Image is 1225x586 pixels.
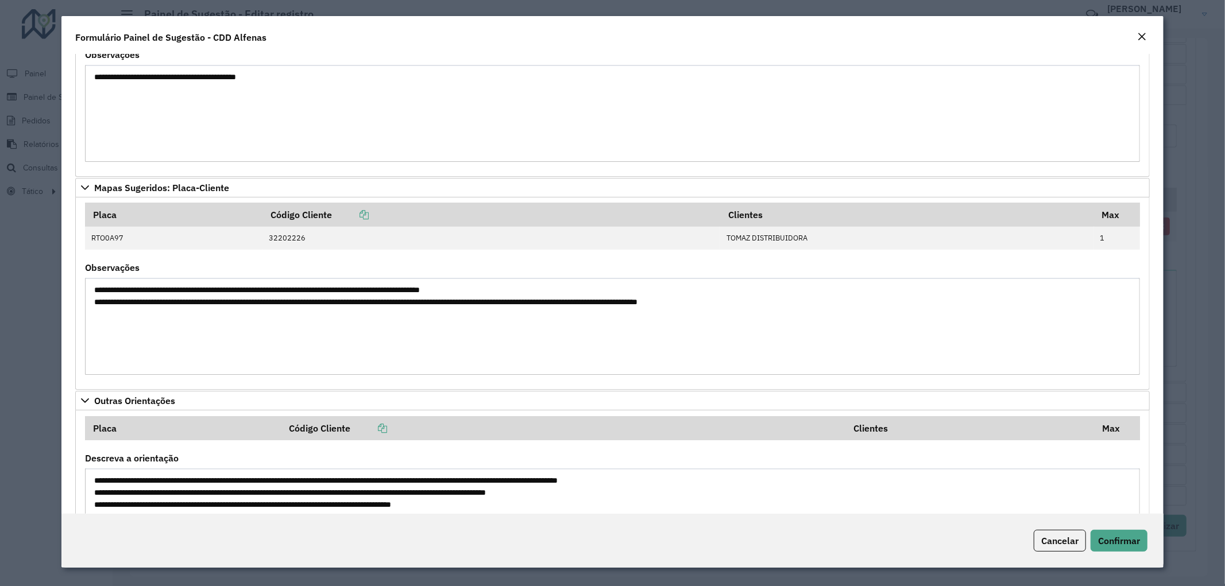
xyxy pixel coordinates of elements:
[1137,32,1146,41] em: Fechar
[75,197,1150,390] div: Mapas Sugeridos: Placa-Cliente
[75,391,1150,410] a: Outras Orientações
[350,422,387,434] a: Copiar
[1094,203,1140,227] th: Max
[75,178,1150,197] a: Mapas Sugeridos: Placa-Cliente
[85,451,179,465] label: Descreva a orientação
[94,183,229,192] span: Mapas Sugeridos: Placa-Cliente
[1134,30,1150,45] button: Close
[85,203,262,227] th: Placa
[332,209,369,220] a: Copiar
[94,396,175,405] span: Outras Orientações
[720,227,1094,250] td: TOMAZ DISTRIBUIDORA
[1034,530,1086,552] button: Cancelar
[1094,416,1140,440] th: Max
[75,30,266,44] h4: Formulário Painel de Sugestão - CDD Alfenas
[281,416,846,440] th: Código Cliente
[1094,227,1140,250] td: 1
[1041,535,1079,546] span: Cancelar
[1091,530,1147,552] button: Confirmar
[262,227,720,250] td: 32202226
[85,416,281,440] th: Placa
[75,410,1150,580] div: Outras Orientações
[845,416,1094,440] th: Clientes
[262,203,720,227] th: Código Cliente
[85,261,140,274] label: Observações
[85,227,262,250] td: RTO0A97
[1098,535,1140,546] span: Confirmar
[720,203,1094,227] th: Clientes
[85,48,140,61] label: Observações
